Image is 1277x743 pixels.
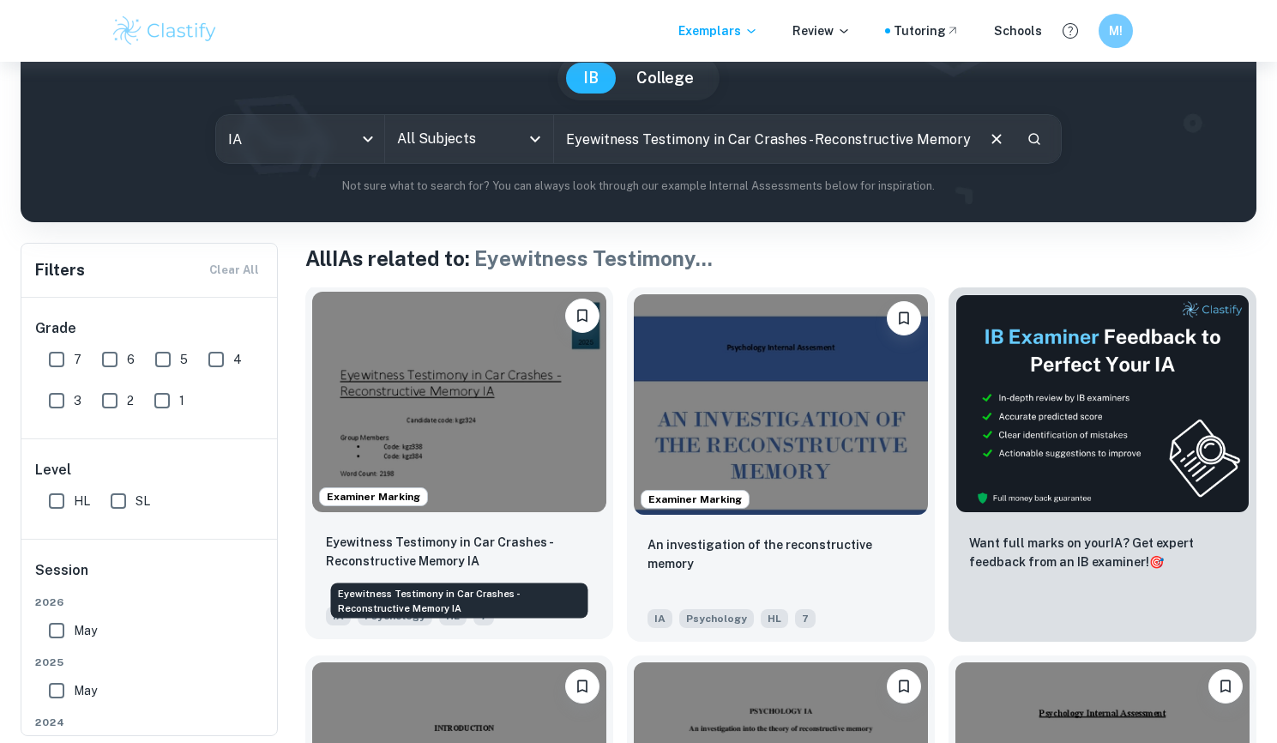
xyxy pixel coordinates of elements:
[35,595,265,610] span: 2026
[566,63,616,94] button: IB
[474,246,713,270] span: Eyewitness Testimony ...
[761,609,788,628] span: HL
[792,21,851,40] p: Review
[887,669,921,704] button: Bookmark
[34,178,1243,195] p: Not sure what to search for? You can always look through our example Internal Assessments below f...
[678,21,758,40] p: Exemplars
[565,669,599,704] button: Bookmark
[1149,555,1164,569] span: 🎯
[980,123,1013,155] button: Clear
[74,391,81,410] span: 3
[305,243,1256,274] h1: All IAs related to:
[74,681,97,700] span: May
[1105,21,1125,40] h6: M!
[565,299,599,333] button: Bookmark
[627,287,935,642] a: Examiner MarkingBookmarkAn investigation of the reconstructive memoryIAPsychologyHL7
[35,560,265,595] h6: Session
[136,492,150,510] span: SL
[179,391,184,410] span: 1
[127,350,135,369] span: 6
[305,287,613,642] a: Examiner MarkingBookmarkEyewitness Testimony in Car Crashes - Reconstructive Memory IAIAPsycholog...
[127,391,134,410] span: 2
[887,301,921,335] button: Bookmark
[320,489,427,504] span: Examiner Marking
[35,715,265,730] span: 2024
[74,350,81,369] span: 7
[111,14,220,48] img: Clastify logo
[1056,16,1085,45] button: Help and Feedback
[1099,14,1133,48] button: M!
[74,492,90,510] span: HL
[1208,669,1243,704] button: Bookmark
[233,350,242,369] span: 4
[969,534,1236,571] p: Want full marks on your IA ? Get expert feedback from an IB examiner!
[642,492,749,507] span: Examiner Marking
[35,258,85,282] h6: Filters
[326,607,351,625] span: IA
[35,655,265,670] span: 2025
[955,294,1250,513] img: Thumbnail
[180,350,188,369] span: 5
[554,115,973,163] input: E.g. player arrangements, enthalpy of combustion, analysis of a big city...
[795,609,816,628] span: 7
[312,292,606,512] img: Psychology IA example thumbnail: Eyewitness Testimony in Car Crashes - Re
[1020,124,1049,154] button: Search
[326,533,593,571] p: Eyewitness Testimony in Car Crashes - Reconstructive Memory IA
[331,583,588,619] div: Eyewitness Testimony in Car Crashes - Reconstructive Memory IA
[74,621,97,640] span: May
[35,460,265,480] h6: Level
[648,535,914,573] p: An investigation of the reconstructive memory
[949,287,1256,642] a: ThumbnailWant full marks on yourIA? Get expert feedback from an IB examiner!
[634,294,928,515] img: Psychology IA example thumbnail: An investigation of the reconstructive m
[648,609,672,628] span: IA
[894,21,960,40] a: Tutoring
[216,115,384,163] div: IA
[994,21,1042,40] a: Schools
[523,127,547,151] button: Open
[619,63,711,94] button: College
[35,318,265,339] h6: Grade
[679,609,754,628] span: Psychology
